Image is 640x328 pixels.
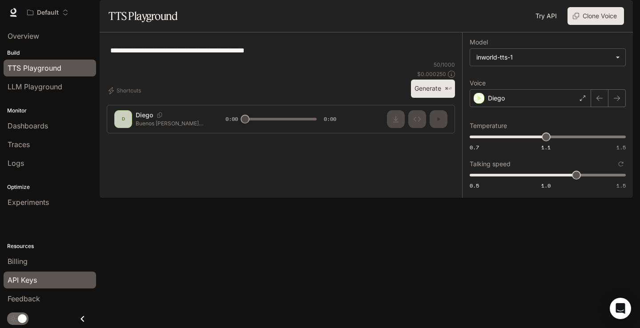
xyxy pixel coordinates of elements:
[470,182,479,189] span: 0.5
[616,144,626,151] span: 1.5
[109,7,177,25] h1: TTS Playground
[616,159,626,169] button: Reset to default
[470,123,507,129] p: Temperature
[616,182,626,189] span: 1.5
[107,84,145,98] button: Shortcuts
[610,298,631,319] div: Open Intercom Messenger
[417,70,446,78] p: $ 0.000250
[532,7,560,25] a: Try API
[476,53,611,62] div: inworld-tts-1
[488,94,505,103] p: Diego
[470,144,479,151] span: 0.7
[445,86,451,92] p: ⌘⏎
[541,144,551,151] span: 1.1
[541,182,551,189] span: 1.0
[470,80,486,86] p: Voice
[411,80,455,98] button: Generate⌘⏎
[470,49,625,66] div: inworld-tts-1
[568,7,624,25] button: Clone Voice
[470,161,511,167] p: Talking speed
[23,4,72,21] button: Open workspace menu
[434,61,455,68] p: 50 / 1000
[37,9,59,16] p: Default
[470,39,488,45] p: Model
